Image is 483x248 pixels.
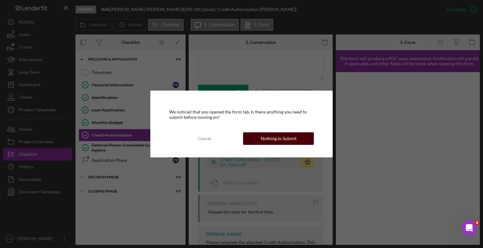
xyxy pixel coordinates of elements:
span: 4 [475,220,480,225]
iframe: Intercom live chat [462,220,477,235]
button: Nothing to Submit [243,132,314,145]
div: We noticed that you opened the form tab. Is there anything you need to submit before moving on? [169,109,314,119]
div: Cancel [198,132,211,145]
button: Cancel [169,132,240,145]
div: Nothing to Submit [261,132,297,145]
